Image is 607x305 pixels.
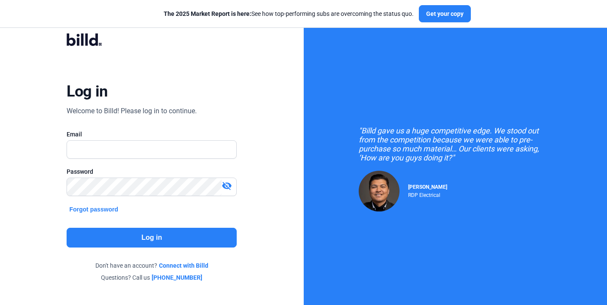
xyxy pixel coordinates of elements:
img: Raul Pacheco [359,171,400,211]
div: See how top-performing subs are overcoming the status quo. [164,9,414,18]
div: Questions? Call us [67,273,237,282]
span: [PERSON_NAME] [408,184,447,190]
div: Don't have an account? [67,261,237,270]
button: Log in [67,228,237,248]
mat-icon: visibility_off [222,181,232,191]
div: "Billd gave us a huge competitive edge. We stood out from the competition because we were able to... [359,126,552,162]
div: Log in [67,82,107,101]
div: Welcome to Billd! Please log in to continue. [67,106,197,116]
button: Forgot password [67,205,121,214]
div: Password [67,167,237,176]
div: Email [67,130,237,139]
button: Get your copy [419,5,471,22]
a: [PHONE_NUMBER] [152,273,202,282]
span: The 2025 Market Report is here: [164,10,251,17]
a: Connect with Billd [159,261,208,270]
div: RDP Electrical [408,190,447,198]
